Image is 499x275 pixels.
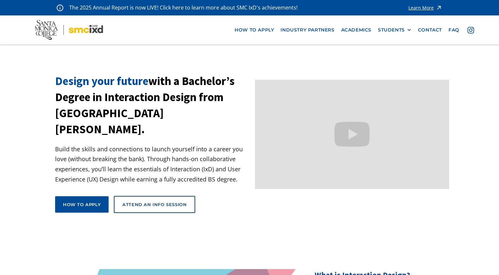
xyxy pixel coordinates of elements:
img: icon - information - alert [57,4,63,11]
a: faq [445,24,463,36]
p: The 2025 Annual Report is now LIVE! Click here to learn more about SMC IxD's achievements! [69,3,298,12]
h1: with a Bachelor’s Degree in Interaction Design from [GEOGRAPHIC_DATA][PERSON_NAME]. [55,73,250,137]
div: How to apply [63,201,101,207]
img: icon - arrow - alert [436,3,442,12]
a: Learn More [408,3,442,12]
div: STUDENTS [378,27,411,33]
a: How to apply [55,196,109,213]
div: Attend an Info Session [122,201,187,207]
div: Learn More [408,6,434,10]
a: industry partners [277,24,338,36]
p: Build the skills and connections to launch yourself into a career you love (without breaking the ... [55,144,250,184]
img: Santa Monica College - SMC IxD logo [35,20,103,40]
div: STUDENTS [378,27,405,33]
a: how to apply [231,24,277,36]
img: icon - instagram [468,27,474,33]
a: Attend an Info Session [114,196,195,213]
iframe: Design your future with a Bachelor's Degree in Interaction Design from Santa Monica College [255,80,449,189]
a: Academics [338,24,375,36]
span: Design your future [55,74,148,88]
a: contact [415,24,445,36]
